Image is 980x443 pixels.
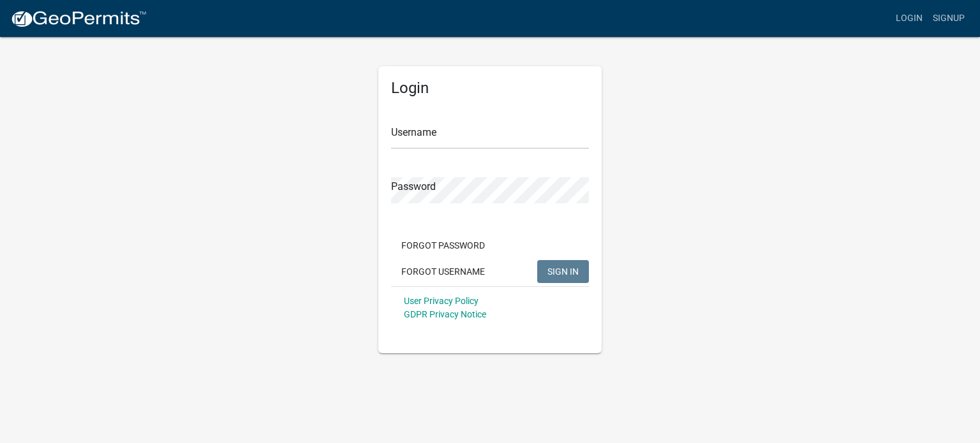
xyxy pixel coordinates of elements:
a: Login [891,6,928,31]
a: User Privacy Policy [404,296,479,306]
button: Forgot Username [391,260,495,283]
h5: Login [391,79,589,98]
button: Forgot Password [391,234,495,257]
button: SIGN IN [537,260,589,283]
a: GDPR Privacy Notice [404,309,486,319]
a: Signup [928,6,970,31]
span: SIGN IN [547,266,579,276]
